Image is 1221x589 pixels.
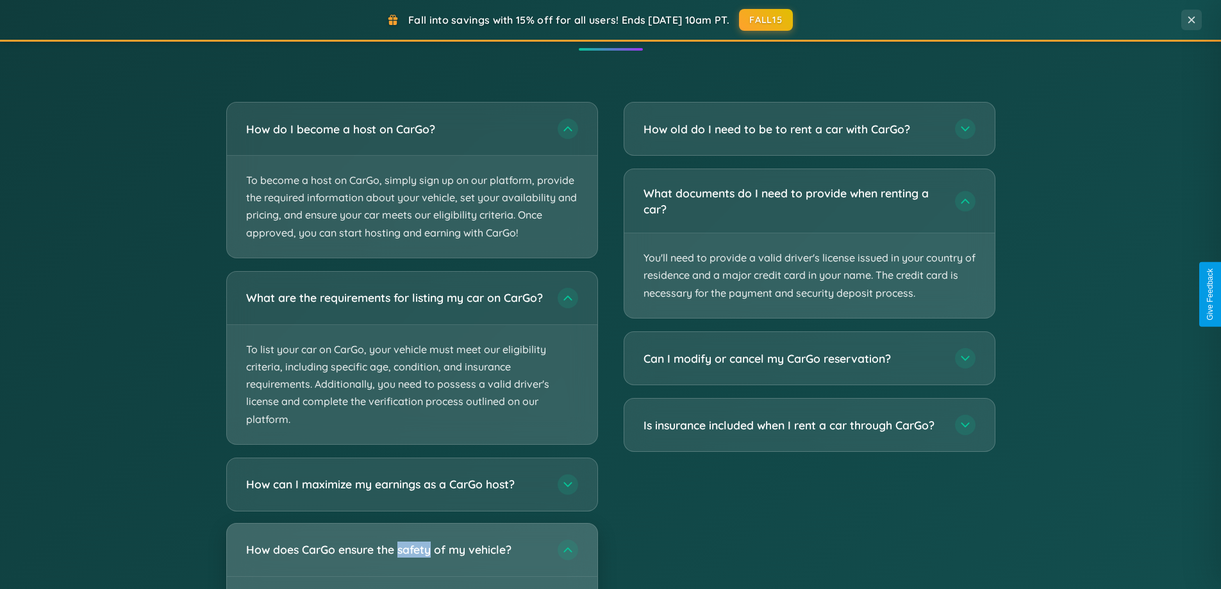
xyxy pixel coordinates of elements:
[246,290,545,306] h3: What are the requirements for listing my car on CarGo?
[246,542,545,558] h3: How does CarGo ensure the safety of my vehicle?
[739,9,793,31] button: FALL15
[227,325,597,444] p: To list your car on CarGo, your vehicle must meet our eligibility criteria, including specific ag...
[644,185,942,217] h3: What documents do I need to provide when renting a car?
[408,13,729,26] span: Fall into savings with 15% off for all users! Ends [DATE] 10am PT.
[246,476,545,492] h3: How can I maximize my earnings as a CarGo host?
[1206,269,1215,320] div: Give Feedback
[624,233,995,318] p: You'll need to provide a valid driver's license issued in your country of residence and a major c...
[246,121,545,137] h3: How do I become a host on CarGo?
[644,121,942,137] h3: How old do I need to be to rent a car with CarGo?
[644,351,942,367] h3: Can I modify or cancel my CarGo reservation?
[227,156,597,258] p: To become a host on CarGo, simply sign up on our platform, provide the required information about...
[644,417,942,433] h3: Is insurance included when I rent a car through CarGo?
